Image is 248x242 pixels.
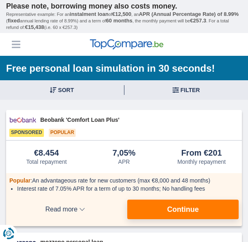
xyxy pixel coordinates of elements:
font: : [9,177,210,184]
span: Popular [49,129,76,137]
span: Beobank 'Comfort Loan Plus' [40,116,239,124]
button: Continue [127,200,239,219]
p: Please note, borrowing money also costs money. [6,2,242,11]
img: product.pl.alt Beobank [9,113,36,127]
span: €12,500 [112,11,131,17]
font: Filter [181,87,200,93]
p: Representative example: For an of , an ( annual lending rate of 8.99%) and a term of , the monthl... [6,11,242,31]
div: Total repayment [26,158,67,165]
span: fixed [8,18,20,24]
font: 7,05% [113,148,136,157]
span: Popular [9,177,30,184]
button: Menu [10,38,22,51]
img: TopCompare [90,39,163,50]
span: Sponsored [9,129,44,137]
font: €8.454 [34,148,59,157]
span: An advantageous rate for new customers (max €8,000 and 48 months) [32,177,210,184]
font: Continue [167,205,199,213]
h1: Free personal loan simulation in 30 seconds! [6,62,242,75]
div: Monthly repayment [177,158,226,165]
font: From €201 [181,148,222,157]
span: €15,438 [25,24,44,30]
span: APR (Annual Percentage Rate) of 8.99% [139,11,239,17]
li: Interest rate of 7.05% APR for a term of up to 30 months; No handling fees [17,185,236,193]
div: APR [118,158,130,165]
button: Read more [9,200,121,219]
span: instalment loan [70,11,109,17]
span: 60 months [106,18,133,24]
span: €257.3 [190,18,206,24]
span: Read more [9,206,121,213]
